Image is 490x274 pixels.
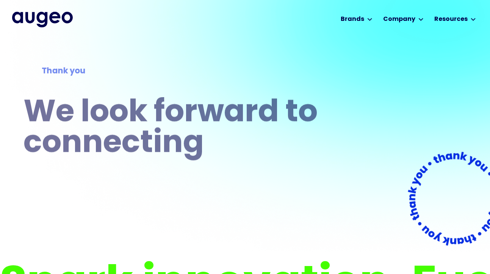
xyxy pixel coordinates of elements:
[42,65,333,77] div: Thank you
[434,15,468,24] div: Resources
[12,12,73,27] a: home
[383,15,415,24] div: Company
[12,12,73,27] img: Augeo's full logo in midnight blue.
[23,98,351,159] h1: We look forward to connecting
[341,15,364,24] div: Brands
